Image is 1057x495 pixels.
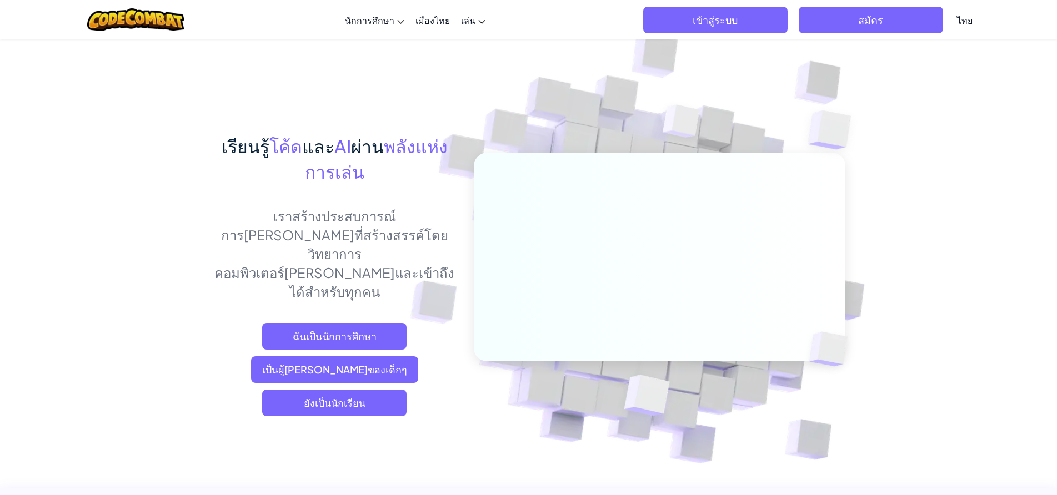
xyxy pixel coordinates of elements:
button: ยังเป็นนักเรียน [262,390,407,416]
font: ไทย [957,14,973,26]
img: ลูกบาศก์ทับซ้อนกัน [786,83,882,177]
font: ผ่าน [351,135,384,157]
font: เข้าสู่ระบบ [693,13,738,26]
font: เรียนรู้ [222,135,269,157]
a: ฉันเป็นนักการศึกษา [262,323,407,350]
img: ลูกบาศก์ทับซ้อนกัน [790,309,874,390]
img: ลูกบาศก์ทับซ้อนกัน [597,351,696,443]
font: และ [302,135,334,157]
button: สมัคร [799,7,943,33]
a: เป็นผู้[PERSON_NAME]ของเด็กๆ [251,356,418,383]
a: เล่น [455,5,491,35]
font: เมืองไทย [415,14,450,26]
font: AI [334,135,351,157]
button: เข้าสู่ระบบ [643,7,788,33]
a: เมืองไทย [410,5,455,35]
a: นักการศึกษา [339,5,410,35]
img: ลูกบาศก์ทับซ้อนกัน [642,83,722,165]
font: เป็นผู้[PERSON_NAME]ของเด็กๆ [262,363,407,376]
font: ยังเป็นนักเรียน [304,396,365,409]
font: เล่น [461,14,475,26]
a: ไทย [951,5,978,35]
img: โลโก้ CodeCombat [87,8,184,31]
font: นักการศึกษา [345,14,394,26]
font: โค้ด [269,135,302,157]
font: เราสร้างประสบการณ์การ[PERSON_NAME]ที่สร้างสรรค์โดยวิทยาการคอมพิวเตอร์[PERSON_NAME]และเข้าถึงได้สำ... [214,208,454,300]
font: ฉันเป็นนักการศึกษา [293,330,377,342]
font: สมัคร [858,13,883,26]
